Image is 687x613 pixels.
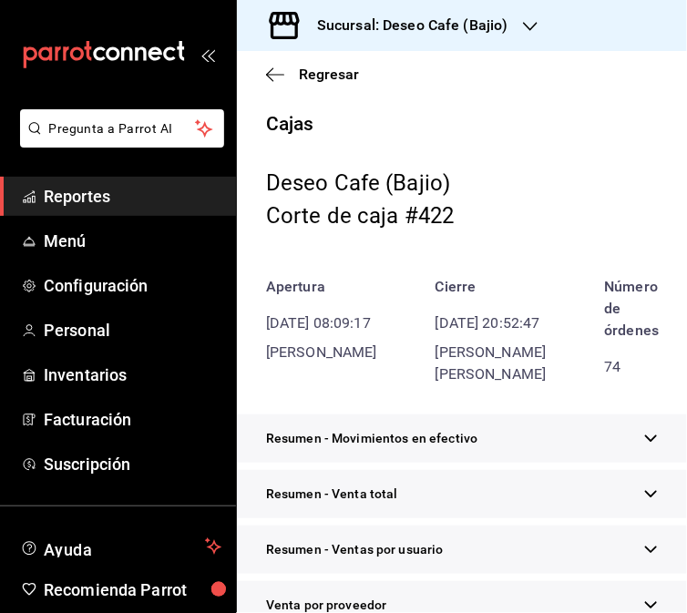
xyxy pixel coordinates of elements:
span: Recomienda Parrot [44,577,221,602]
span: [PERSON_NAME] [PERSON_NAME] [436,343,547,383]
div: Cierre [436,276,547,298]
h3: Sucursal: Deseo Cafe (Bajio) [302,15,508,36]
span: Facturación [44,407,221,432]
button: open_drawer_menu [200,47,215,62]
div: Apertura [266,276,377,298]
span: Menú [44,229,221,253]
span: Personal [44,318,221,342]
span: [PERSON_NAME] [266,343,377,361]
span: Configuración [44,273,221,298]
span: Pregunta a Parrot AI [49,119,196,138]
span: Inventarios [44,363,221,387]
div: Número de órdenes [604,276,659,342]
button: Regresar [266,66,359,83]
time: [DATE] 08:09:17 [266,314,371,332]
span: Reportes [44,184,221,209]
time: [DATE] 20:52:47 [436,314,540,332]
button: Pregunta a Parrot AI [20,109,224,148]
h1: Cajas [266,112,658,138]
span: Resumen - Movimientos en efectivo [266,429,477,448]
span: Resumen - Venta total [266,485,398,504]
a: Pregunta a Parrot AI [13,132,224,151]
div: 74 [604,356,659,378]
span: Ayuda [44,536,198,557]
span: Resumen - Ventas por usuario [266,540,444,559]
span: Regresar [299,66,359,83]
span: Suscripción [44,452,221,476]
div: Deseo Cafe (Bajio) [266,167,658,199]
div: Corte de caja #422 [266,199,658,232]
